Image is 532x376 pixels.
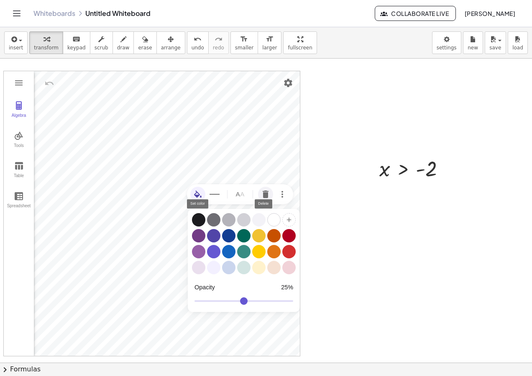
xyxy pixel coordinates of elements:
span: new [468,45,478,51]
div: 25% [281,283,293,291]
div: Algebra [5,113,32,125]
span: settings [437,45,457,51]
button: Undo [42,76,57,91]
button: Delete [258,187,273,202]
span: load [512,45,523,51]
div: Spreadsheet [5,203,32,215]
div: Tools [5,143,32,155]
button: scrub [90,31,113,54]
img: svg+xml;base64,PHN2ZyB4bWxucz0iaHR0cDovL3d3dy53My5vcmcvMjAwMC9zdmciIHdpZHRoPSIyNCIgaGVpZ2h0PSIyNC... [281,212,297,227]
a: Whiteboards [33,9,75,18]
button: draw [113,31,134,54]
span: keypad [67,45,86,51]
span: undo [192,45,204,51]
button: Settings [281,75,296,90]
span: scrub [95,45,108,51]
button: redoredo [208,31,229,54]
span: insert [9,45,23,51]
img: Main Menu [14,78,24,88]
span: save [489,45,501,51]
button: More [275,187,290,202]
span: draw [117,45,130,51]
button: Toggle navigation [10,7,23,20]
canvas: Graphics View 1 [34,71,300,356]
button: load [508,31,528,54]
button: erase [133,31,156,54]
div: Table [5,173,32,185]
button: arrange [156,31,185,54]
i: format_size [240,34,248,44]
span: fullscreen [288,45,312,51]
i: undo [194,34,202,44]
button: fullscreen [283,31,317,54]
button: save [485,31,506,54]
button: format_sizesmaller [230,31,258,54]
span: larger [262,45,277,51]
div: Graphing Calculator [3,71,300,356]
button: new [463,31,483,54]
button: Line Style [207,187,222,202]
span: erase [138,45,152,51]
button: transform [29,31,63,54]
span: smaller [235,45,253,51]
button: [PERSON_NAME] [458,6,522,21]
span: [PERSON_NAME] [464,10,515,17]
span: arrange [161,45,181,51]
button: undoundo [187,31,209,54]
div: Opacity [194,283,215,291]
button: settings [432,31,461,54]
i: redo [215,34,223,44]
i: keyboard [72,34,80,44]
button: insert [4,31,28,54]
span: redo [213,45,224,51]
span: Collaborate Live [382,10,449,17]
button: Set color [190,187,205,202]
span: transform [34,45,59,51]
button: keyboardkeypad [63,31,90,54]
button: Collaborate Live [375,6,456,21]
i: format_size [266,34,274,44]
button: Name [233,187,248,202]
button: format_sizelarger [258,31,281,54]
